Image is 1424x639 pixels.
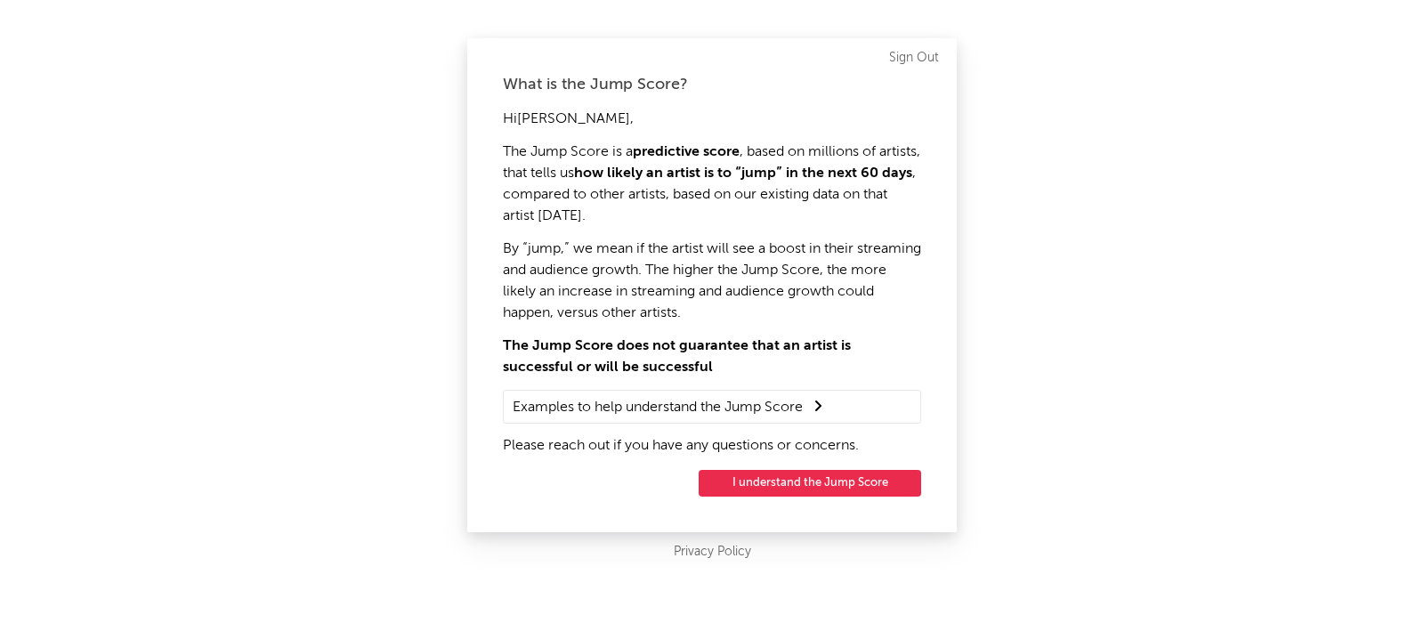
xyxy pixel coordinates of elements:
summary: Examples to help understand the Jump Score [513,395,911,418]
a: Privacy Policy [674,541,751,563]
p: Please reach out if you have any questions or concerns. [503,435,921,457]
a: Sign Out [889,47,939,69]
p: By “jump,” we mean if the artist will see a boost in their streaming and audience growth. The hig... [503,239,921,324]
p: The Jump Score is a , based on millions of artists, that tells us , compared to other artists, ba... [503,142,921,227]
strong: predictive score [633,145,740,159]
strong: The Jump Score does not guarantee that an artist is successful or will be successful [503,339,851,375]
p: Hi [PERSON_NAME] , [503,109,921,130]
strong: how likely an artist is to “jump” in the next 60 days [574,166,912,181]
button: I understand the Jump Score [699,470,921,497]
div: What is the Jump Score? [503,74,921,95]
